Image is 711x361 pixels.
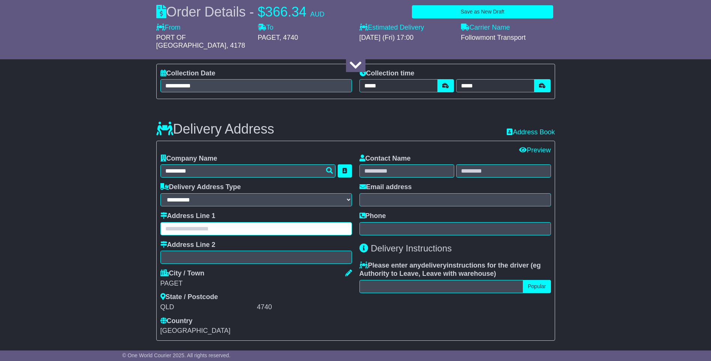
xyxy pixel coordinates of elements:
label: Address Line 2 [160,241,216,249]
label: Carrier Name [461,24,510,32]
a: Preview [519,146,551,154]
div: [DATE] (Fri) 17:00 [359,34,454,42]
span: Delivery Instructions [371,243,452,253]
div: Order Details - [156,4,325,20]
a: Address Book [507,128,555,136]
button: Save as New Draft [412,5,553,18]
label: City / Town [160,269,205,278]
div: QLD [160,303,255,311]
h3: Delivery Address [156,122,274,137]
label: Contact Name [359,155,411,163]
label: Please enter any instructions for the driver ( ) [359,262,551,278]
span: $ [258,4,265,20]
span: , 4740 [279,34,298,41]
span: PAGET [258,34,280,41]
label: Email address [359,183,412,191]
label: From [156,24,181,32]
span: delivery [421,262,447,269]
label: Collection time [359,69,415,78]
label: Estimated Delivery [359,24,454,32]
span: 366.34 [265,4,307,20]
button: Popular [523,280,551,293]
span: [GEOGRAPHIC_DATA] [160,327,231,334]
label: Company Name [160,155,217,163]
label: Country [160,317,193,325]
span: © One World Courier 2025. All rights reserved. [122,352,231,358]
div: Followmont Transport [461,34,555,42]
label: Delivery Address Type [160,183,241,191]
label: Collection Date [160,69,216,78]
div: PAGET [160,280,352,288]
label: To [258,24,274,32]
label: Phone [359,212,386,220]
div: 4740 [257,303,352,311]
span: AUD [310,11,325,18]
span: eg Authority to Leave, Leave with warehouse [359,262,541,277]
span: , 4178 [226,42,245,49]
label: Address Line 1 [160,212,216,220]
label: State / Postcode [160,293,218,301]
span: PORT OF [GEOGRAPHIC_DATA] [156,34,226,50]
